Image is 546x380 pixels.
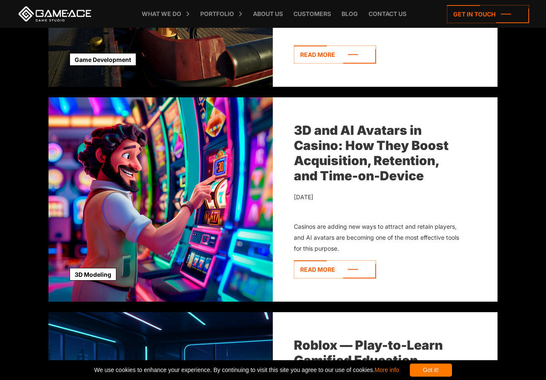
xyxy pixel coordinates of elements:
div: [DATE] [294,192,460,203]
img: 3D and AI Avatars in Casino: How They Boost Acquisition, Retention, and Time-on-Device [48,97,273,302]
a: Read more [294,260,376,278]
a: 3D Modeling [70,268,116,281]
a: Roblox — Play-to-Learn Gamified Education [294,337,443,368]
div: Casinos are adding new ways to attract and retain players, and AI avatars are becoming one of the... [294,221,460,254]
a: More info [374,367,399,373]
a: Game Development [70,53,136,66]
a: 3D and AI Avatars in Casino: How They Boost Acquisition, Retention, and Time-on-Device [294,123,449,183]
div: Got it! [410,364,452,377]
span: We use cookies to enhance your experience. By continuing to visit this site you agree to our use ... [94,364,399,377]
a: Get in touch [447,5,529,23]
a: Read more [294,45,376,64]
